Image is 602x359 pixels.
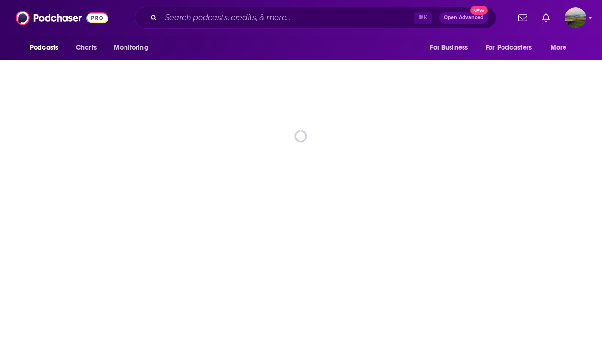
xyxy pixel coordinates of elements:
input: Search podcasts, credits, & more... [161,10,414,25]
button: Show profile menu [565,7,586,28]
span: Monitoring [114,41,148,54]
span: Open Advanced [444,15,484,20]
span: Podcasts [30,41,58,54]
span: New [470,6,488,15]
button: open menu [479,38,546,57]
button: open menu [423,38,480,57]
button: open menu [107,38,161,57]
img: Podchaser - Follow, Share and Rate Podcasts [16,9,108,27]
button: open menu [544,38,579,57]
span: ⌘ K [414,12,432,24]
button: Open AdvancedNew [439,12,488,24]
a: Show notifications dropdown [514,10,531,26]
a: Show notifications dropdown [539,10,553,26]
a: Charts [70,38,102,57]
button: open menu [23,38,71,57]
img: User Profile [565,7,586,28]
span: Logged in as hlrobbins [565,7,586,28]
div: Search podcasts, credits, & more... [135,7,496,29]
span: For Podcasters [486,41,532,54]
span: More [551,41,567,54]
span: Charts [76,41,97,54]
span: For Business [430,41,468,54]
